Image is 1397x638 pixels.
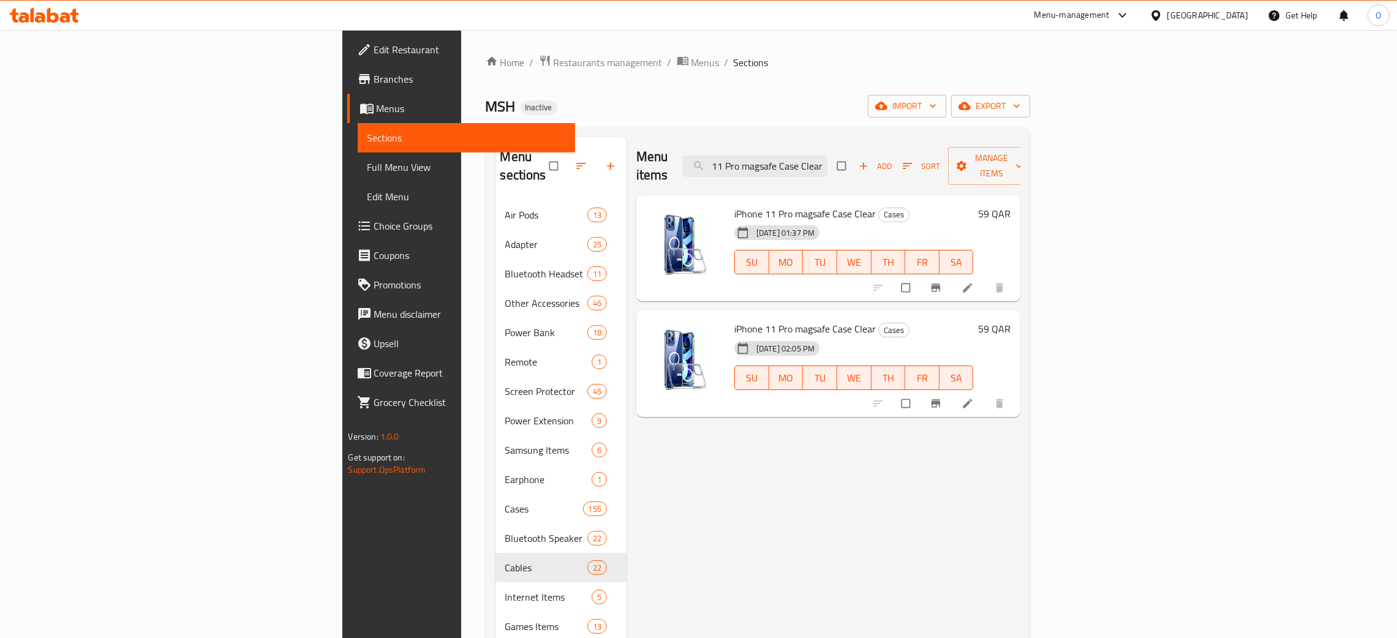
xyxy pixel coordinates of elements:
div: Earphone1 [495,465,627,494]
a: Menu disclaimer [347,299,576,329]
div: Power Bank [505,325,587,340]
span: TH [876,253,901,271]
button: Branch-specific-item [922,274,952,301]
div: Internet Items [505,590,592,604]
a: Sections [358,123,576,152]
div: Adapter25 [495,230,627,259]
span: Sort sections [568,152,597,179]
span: Sections [367,130,566,145]
button: TU [803,366,837,390]
a: Edit Menu [358,182,576,211]
div: items [592,413,607,428]
span: MO [774,253,799,271]
div: items [587,325,607,340]
div: Games Items [505,619,587,634]
h6: 59 QAR [978,320,1011,337]
span: Cases [505,501,583,516]
span: Select to update [894,276,920,299]
span: Menus [691,55,720,70]
div: Bluetooth Speaker22 [495,524,627,553]
div: Cases [878,208,909,222]
span: Select section [830,154,856,178]
button: Add section [597,152,627,179]
button: MO [769,366,804,390]
span: FR [910,253,935,271]
div: Power Extension [505,413,592,428]
span: Remote [505,355,592,369]
button: FR [905,250,939,274]
button: TH [872,366,906,390]
span: Edit Restaurant [374,42,566,57]
a: Support.OpsPlatform [348,462,426,478]
span: SU [740,253,764,271]
span: SA [944,253,969,271]
button: FR [905,366,939,390]
span: Menus [377,101,566,116]
nav: breadcrumb [486,54,1031,70]
span: Branches [374,72,566,86]
a: Full Menu View [358,152,576,182]
span: Sort items [895,157,948,176]
button: import [868,95,946,118]
button: export [951,95,1030,118]
button: WE [837,366,872,390]
span: Air Pods [505,208,587,222]
div: Screen Protector45 [495,377,627,406]
span: Bluetooth Speaker [505,531,587,546]
button: Sort [900,157,943,176]
span: 22 [588,533,606,544]
button: WE [837,250,872,274]
span: [DATE] 01:37 PM [751,227,819,239]
span: Select all sections [542,154,568,178]
span: Cases [879,323,909,337]
div: items [587,384,607,399]
a: Grocery Checklist [347,388,576,417]
button: Add [856,157,895,176]
a: Restaurants management [539,54,663,70]
li: / [725,55,729,70]
span: Add [859,159,892,173]
span: Earphone [505,472,592,487]
div: [GEOGRAPHIC_DATA] [1167,9,1248,22]
div: Other Accessories [505,296,587,310]
span: WE [842,369,867,387]
button: Manage items [948,147,1035,185]
div: items [587,237,607,252]
span: iPhone 11 Pro magsafe Case Clear [734,320,876,338]
span: Restaurants management [554,55,663,70]
div: Other Accessories46 [495,288,627,318]
span: Manage items [958,151,1025,181]
div: Remote1 [495,347,627,377]
span: [DATE] 02:05 PM [751,343,819,355]
div: items [587,619,607,634]
span: WE [842,253,867,271]
div: Bluetooth Headset [505,266,587,281]
div: items [592,472,607,487]
span: Coverage Report [374,366,566,380]
div: items [592,443,607,457]
span: TU [808,369,832,387]
span: Coupons [374,248,566,263]
div: items [583,501,607,516]
span: Samsung Items [505,443,592,457]
span: SU [740,369,764,387]
input: search [683,156,827,177]
span: Screen Protector [505,384,587,399]
span: import [878,99,936,114]
span: Select to update [894,392,920,415]
div: items [587,266,607,281]
div: items [587,560,607,575]
button: SU [734,250,769,274]
span: 45 [588,386,606,397]
div: items [592,355,607,369]
span: TU [808,253,832,271]
span: Sections [734,55,769,70]
span: Sort [903,159,940,173]
span: Upsell [374,336,566,351]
